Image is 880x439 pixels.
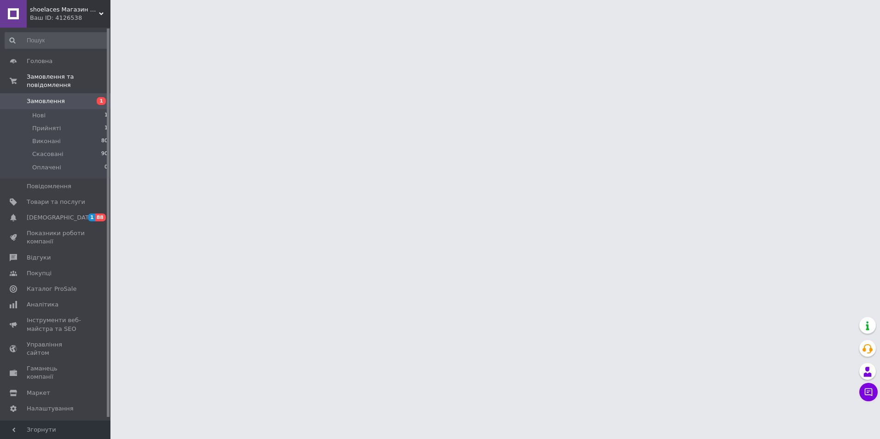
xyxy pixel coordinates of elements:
span: Товари та послуги [27,198,85,206]
span: Замовлення та повідомлення [27,73,110,89]
span: Прийняті [32,124,61,133]
span: Маркет [27,389,50,397]
span: shoelaces Магазин одягу і взуття на кожний день [30,6,99,14]
input: Пошук [5,32,109,49]
span: Оплачені [32,163,61,172]
span: [DEMOGRAPHIC_DATA] [27,214,95,222]
span: Каталог ProSale [27,285,76,293]
span: Нові [32,111,46,120]
span: 1 [97,97,106,105]
span: 1 [104,111,108,120]
span: Виконані [32,137,61,145]
span: 1 [88,214,95,221]
span: Повідомлення [27,182,71,191]
span: 88 [95,214,106,221]
span: 0 [104,163,108,172]
div: Ваш ID: 4126538 [30,14,110,22]
span: 1 [104,124,108,133]
span: Відгуки [27,254,51,262]
span: Скасовані [32,150,64,158]
span: Гаманець компанії [27,364,85,381]
button: Чат з покупцем [859,383,878,401]
span: Головна [27,57,52,65]
span: 90 [101,150,108,158]
span: Замовлення [27,97,65,105]
span: Покупці [27,269,52,277]
span: Управління сайтом [27,341,85,357]
span: Налаштування [27,404,74,413]
span: 80 [101,137,108,145]
span: Інструменти веб-майстра та SEO [27,316,85,333]
span: Показники роботи компанії [27,229,85,246]
span: Аналітика [27,300,58,309]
